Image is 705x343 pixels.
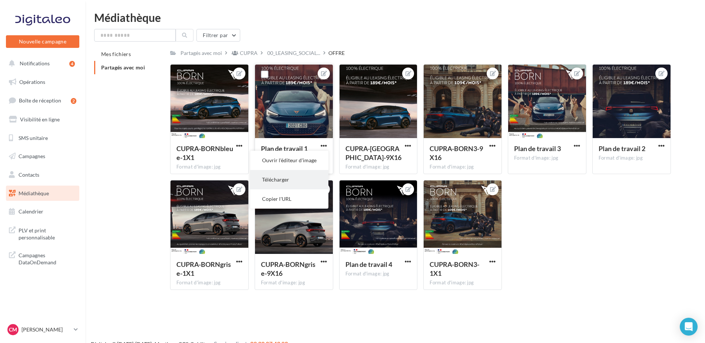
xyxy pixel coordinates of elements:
span: Plan de travail 4 [345,260,392,268]
div: Partagés avec moi [181,49,222,57]
span: CUPRA-BORNgrise-9X16 [261,260,315,277]
span: CUPRA-BORNbleue-9X16 [345,144,401,161]
span: 00_LEASING_SOCIAL... [267,49,320,57]
a: Contacts [4,167,81,183]
div: 4 [69,61,75,67]
span: CUPRA-BORNbleue-1X1 [176,144,233,161]
a: Campagnes DataOnDemand [4,247,81,269]
a: Opérations [4,74,81,90]
div: 2 [71,98,76,104]
span: Plan de travail 1 [261,144,308,153]
div: Format d'image: jpg [430,164,496,170]
div: CUPRA [240,49,258,57]
div: Format d'image: jpg [430,280,496,286]
a: Visibilité en ligne [4,112,81,127]
span: Médiathèque [19,190,49,196]
span: CUPRA-BORN3-1X1 [430,260,479,277]
a: SMS unitaire [4,130,81,146]
span: Visibilité en ligne [20,116,60,122]
span: Partagés avec moi [101,64,145,71]
button: Notifications 4 [4,56,78,71]
span: Campagnes [19,153,45,159]
p: [PERSON_NAME] [21,326,71,333]
span: CM [9,326,17,333]
span: Boîte de réception [19,97,61,104]
div: Format d'image: jpg [514,155,580,161]
div: Open Intercom Messenger [680,318,698,336]
a: Calendrier [4,204,81,219]
div: Format d'image: jpg [261,280,327,286]
div: Format d'image: jpg [345,271,411,277]
span: CUPRA-BORNgrise-1X1 [176,260,231,277]
button: Télécharger [250,170,328,189]
span: PLV et print personnalisable [19,225,76,241]
a: Boîte de réception2 [4,92,81,108]
span: Calendrier [19,208,43,215]
div: Format d'image: jpg [345,164,411,170]
div: Médiathèque [94,12,696,23]
span: Plan de travail 2 [599,144,645,153]
span: Campagnes DataOnDemand [19,250,76,266]
div: Format d'image: jpg [176,280,242,286]
button: Nouvelle campagne [6,35,79,48]
a: PLV et print personnalisable [4,222,81,244]
div: OFFRE [328,49,345,57]
span: Notifications [20,60,50,66]
a: Médiathèque [4,186,81,201]
button: Copier l'URL [250,189,328,209]
a: Campagnes [4,148,81,164]
span: SMS unitaire [19,134,48,141]
span: Plan de travail 3 [514,144,561,153]
span: Opérations [19,79,45,85]
button: Filtrer par [196,29,240,42]
span: Mes fichiers [101,51,131,57]
div: Format d'image: jpg [176,164,242,170]
a: CM [PERSON_NAME] [6,323,79,337]
div: Format d'image: jpg [599,155,665,161]
button: Ouvrir l'éditeur d'image [250,151,328,170]
span: Contacts [19,171,39,178]
span: CUPRA-BORN3-9X16 [430,144,483,161]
